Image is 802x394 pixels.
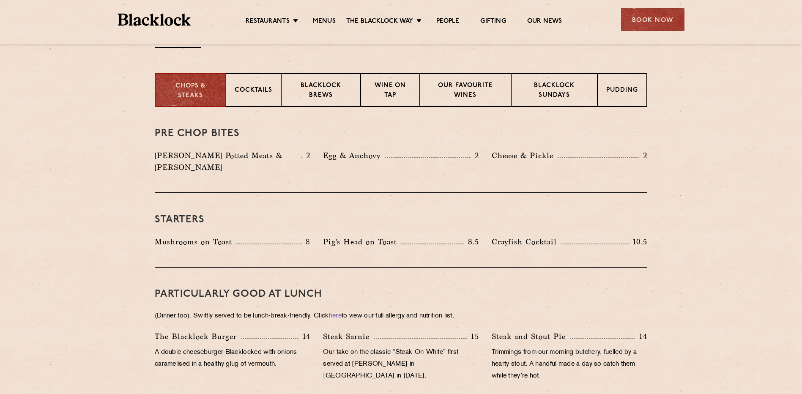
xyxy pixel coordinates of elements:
p: Blacklock Sundays [520,81,588,101]
p: Steak and Stout Pie [492,331,570,342]
p: (Dinner too). Swiftly served to be lunch-break-friendly. Click to view our full allergy and nutri... [155,310,647,322]
h3: PARTICULARLY GOOD AT LUNCH [155,289,647,300]
p: Wine on Tap [370,81,411,101]
p: Cheese & Pickle [492,150,558,161]
p: 2 [302,150,310,161]
p: [PERSON_NAME] Potted Meats & [PERSON_NAME] [155,150,301,173]
p: A double cheeseburger Blacklocked with onions caramelised in a healthy glug of vermouth. [155,347,310,370]
p: 15 [467,331,479,342]
p: Crayfish Cocktail [492,236,561,248]
p: The Blacklock Burger [155,331,241,342]
p: Cocktails [235,86,272,96]
p: 8 [301,236,310,247]
a: Restaurants [246,17,290,27]
h3: Pre Chop Bites [155,128,647,139]
a: People [436,17,459,27]
p: 14 [298,331,311,342]
p: 8.5 [464,236,479,247]
a: here [329,313,342,319]
p: Egg & Anchovy [323,150,385,161]
h3: Starters [155,214,647,225]
p: Blacklock Brews [290,81,352,101]
p: Mushrooms on Toast [155,236,236,248]
p: Steak Sarnie [323,331,374,342]
p: 2 [639,150,647,161]
p: Our favourite wines [429,81,502,101]
p: 14 [635,331,647,342]
p: 2 [471,150,479,161]
p: Chops & Steaks [164,82,217,101]
img: BL_Textured_Logo-footer-cropped.svg [118,14,191,26]
p: 10.5 [629,236,647,247]
a: The Blacklock Way [346,17,413,27]
a: Menus [313,17,336,27]
p: Trimmings from our morning butchery, fuelled by a hearty stout. A handful made a day so catch the... [492,347,647,382]
p: Pig's Head on Toast [323,236,401,248]
a: Gifting [480,17,506,27]
div: Book Now [621,8,684,31]
p: Pudding [606,86,638,96]
p: Our take on the classic “Steak-On-White” first served at [PERSON_NAME] in [GEOGRAPHIC_DATA] in [D... [323,347,479,382]
a: Our News [527,17,562,27]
